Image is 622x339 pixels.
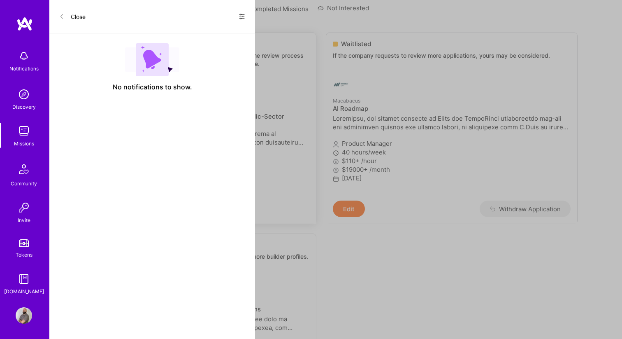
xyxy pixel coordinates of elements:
[12,103,36,111] div: Discovery
[14,139,34,148] div: Missions
[125,43,179,76] img: empty
[14,307,34,324] a: User Avatar
[16,123,32,139] img: teamwork
[16,199,32,216] img: Invite
[16,307,32,324] img: User Avatar
[16,16,33,31] img: logo
[16,250,32,259] div: Tokens
[16,271,32,287] img: guide book
[16,86,32,103] img: discovery
[18,216,30,224] div: Invite
[11,179,37,188] div: Community
[59,10,86,23] button: Close
[14,159,34,179] img: Community
[4,287,44,296] div: [DOMAIN_NAME]
[113,83,192,91] span: No notifications to show.
[19,239,29,247] img: tokens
